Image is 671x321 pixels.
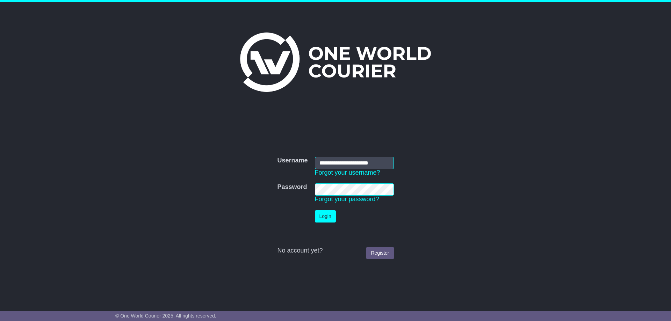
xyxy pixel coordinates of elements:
a: Forgot your password? [315,196,379,203]
label: Username [277,157,308,165]
a: Register [366,247,394,259]
img: One World [240,32,431,92]
span: © One World Courier 2025. All rights reserved. [115,313,216,319]
a: Forgot your username? [315,169,380,176]
div: No account yet? [277,247,394,255]
button: Login [315,210,336,222]
label: Password [277,183,307,191]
